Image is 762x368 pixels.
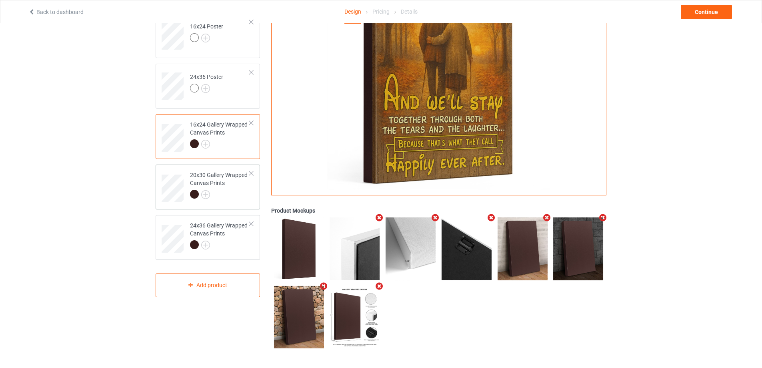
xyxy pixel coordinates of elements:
[156,215,260,260] div: 24x36 Gallery Wrapped Canvas Prints
[374,282,384,290] i: Remove mockup
[274,217,324,280] img: regular.jpg
[201,84,210,93] img: svg+xml;base64,PD94bWwgdmVyc2lvbj0iMS4wIiBlbmNvZGluZz0iVVRGLTgiPz4KPHN2ZyB3aWR0aD0iMjJweCIgaGVpZ2...
[374,213,384,222] i: Remove mockup
[156,165,260,209] div: 20x30 Gallery Wrapped Canvas Prints
[430,213,440,222] i: Remove mockup
[201,190,210,199] img: svg+xml;base64,PD94bWwgdmVyc2lvbj0iMS4wIiBlbmNvZGluZz0iVVRGLTgiPz4KPHN2ZyB3aWR0aD0iMjJweCIgaGVpZ2...
[318,282,328,290] i: Remove mockup
[190,22,223,42] div: 16x24 Poster
[386,217,436,280] img: regular.jpg
[156,64,260,109] div: 24x36 Poster
[330,286,380,348] img: regular.jpg
[542,213,552,222] i: Remove mockup
[201,241,210,249] img: svg+xml;base64,PD94bWwgdmVyc2lvbj0iMS4wIiBlbmNvZGluZz0iVVRGLTgiPz4KPHN2ZyB3aWR0aD0iMjJweCIgaGVpZ2...
[274,286,324,348] img: regular.jpg
[156,273,260,297] div: Add product
[201,140,210,149] img: svg+xml;base64,PD94bWwgdmVyc2lvbj0iMS4wIiBlbmNvZGluZz0iVVRGLTgiPz4KPHN2ZyB3aWR0aD0iMjJweCIgaGVpZ2...
[401,0,418,23] div: Details
[486,213,496,222] i: Remove mockup
[553,217,603,280] img: regular.jpg
[372,0,390,23] div: Pricing
[190,121,250,148] div: 16x24 Gallery Wrapped Canvas Prints
[442,217,492,280] img: regular.jpg
[201,34,210,42] img: svg+xml;base64,PD94bWwgdmVyc2lvbj0iMS4wIiBlbmNvZGluZz0iVVRGLTgiPz4KPHN2ZyB3aWR0aD0iMjJweCIgaGVpZ2...
[344,0,361,24] div: Design
[28,9,84,15] a: Back to dashboard
[190,221,250,249] div: 24x36 Gallery Wrapped Canvas Prints
[190,73,223,92] div: 24x36 Poster
[681,5,732,19] div: Continue
[498,217,548,280] img: regular.jpg
[156,13,260,58] div: 16x24 Poster
[271,207,606,215] div: Product Mockups
[598,213,608,222] i: Remove mockup
[190,171,250,198] div: 20x30 Gallery Wrapped Canvas Prints
[156,114,260,159] div: 16x24 Gallery Wrapped Canvas Prints
[330,217,380,280] img: regular.jpg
